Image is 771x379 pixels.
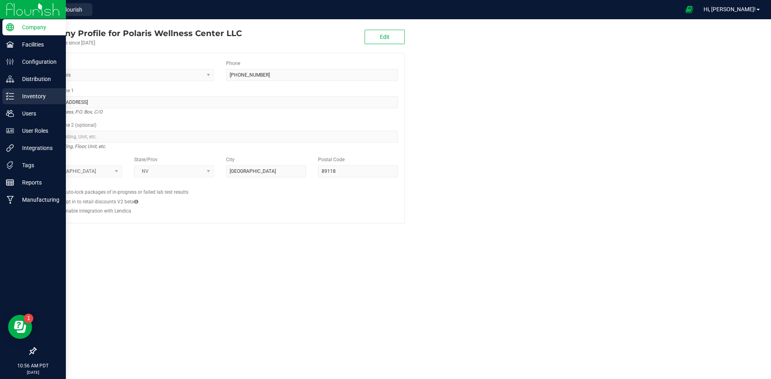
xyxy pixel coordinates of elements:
p: Users [14,109,62,118]
inline-svg: Company [6,23,14,31]
div: Account active since [DATE] [35,39,242,47]
input: (123) 456-7890 [226,69,398,81]
input: Suite, Building, Unit, etc. [42,131,398,143]
p: Configuration [14,57,62,67]
label: Enable integration with Lendica [63,207,131,215]
inline-svg: Reports [6,178,14,186]
span: Edit [380,34,390,40]
inline-svg: Tags [6,161,14,169]
p: Integrations [14,143,62,153]
label: State/Prov [134,156,157,163]
label: City [226,156,235,163]
h2: Configs [42,183,398,188]
input: Address [42,96,398,108]
p: Manufacturing [14,195,62,205]
inline-svg: Manufacturing [6,196,14,204]
p: [DATE] [4,369,62,375]
div: Polaris Wellness Center LLC [35,27,242,39]
label: Phone [226,60,240,67]
p: Reports [14,178,62,187]
label: Postal Code [318,156,345,163]
inline-svg: Users [6,109,14,118]
p: Inventory [14,91,62,101]
p: 10:56 AM PDT [4,362,62,369]
p: User Roles [14,126,62,136]
inline-svg: Inventory [6,92,14,100]
p: Company [14,22,62,32]
iframe: Resource center [8,315,32,339]
inline-svg: Configuration [6,58,14,66]
input: Postal Code [318,165,398,177]
label: Auto-lock packages of in-progress or failed lab test results [63,188,188,196]
p: Distribution [14,74,62,84]
i: Street address, P.O. Box, C/O [42,107,102,117]
inline-svg: Distribution [6,75,14,83]
label: Opt in to retail discounts V2 beta [63,198,138,205]
span: Open Ecommerce Menu [680,2,698,17]
i: Suite, Building, Floor, Unit, etc. [42,142,106,151]
input: City [226,165,306,177]
inline-svg: Facilities [6,41,14,49]
p: Facilities [14,40,62,49]
span: Hi, [PERSON_NAME]! [704,6,756,12]
p: Tags [14,160,62,170]
label: Address Line 2 (optional) [42,122,96,129]
inline-svg: Integrations [6,144,14,152]
button: Edit [365,30,405,44]
inline-svg: User Roles [6,127,14,135]
iframe: Resource center unread badge [24,314,33,323]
